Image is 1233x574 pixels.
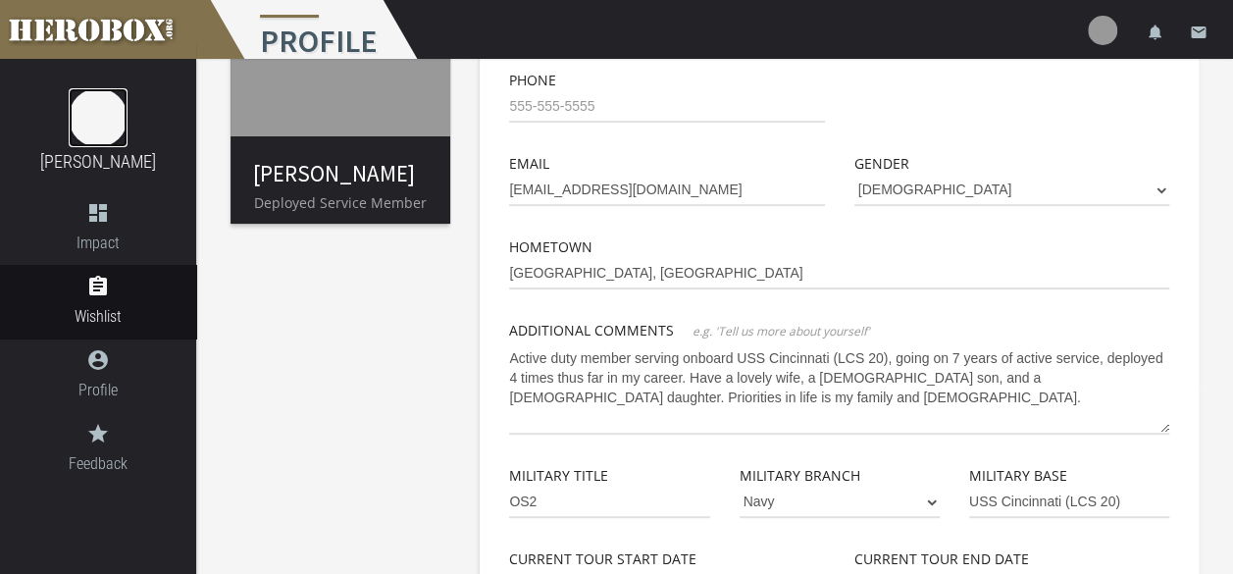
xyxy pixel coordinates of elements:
a: [PERSON_NAME] [253,159,415,187]
label: Email [509,152,549,175]
span: e.g. 'Tell us more about yourself' [693,323,870,339]
img: user-image [1088,16,1117,45]
i: assignment [86,275,110,298]
label: Current Tour End Date [854,548,1029,570]
p: Deployed Service Member [231,191,450,214]
i: email [1190,24,1207,41]
a: [PERSON_NAME] [40,151,156,172]
label: Gender [854,152,909,175]
i: notifications [1147,24,1164,41]
label: Military Branch [740,464,860,487]
input: 555-555-5555 [509,91,824,123]
label: Hometown [509,235,592,258]
label: Military Base [969,464,1067,487]
label: Current Tour Start Date [509,548,696,570]
label: Phone [509,69,556,91]
label: Additional Comments [509,319,674,341]
img: image [69,88,128,147]
label: Military Title [509,464,608,487]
